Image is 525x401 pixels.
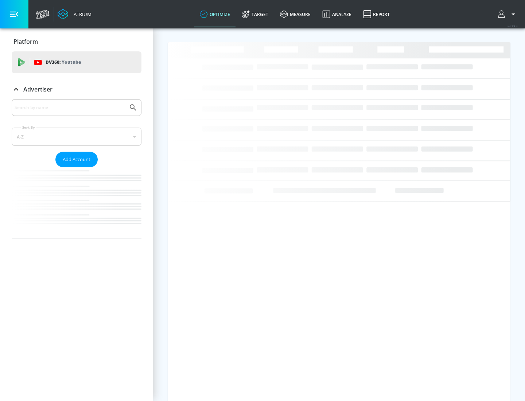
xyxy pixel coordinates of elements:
div: DV360: Youtube [12,51,141,73]
a: Atrium [58,9,92,20]
div: Platform [12,31,141,52]
span: Add Account [63,155,90,164]
label: Sort By [21,125,36,130]
a: Target [236,1,274,27]
p: DV360: [46,58,81,66]
a: Report [357,1,396,27]
p: Advertiser [23,85,52,93]
div: A-Z [12,128,141,146]
button: Add Account [55,152,98,167]
a: optimize [194,1,236,27]
p: Youtube [62,58,81,66]
div: Atrium [71,11,92,17]
a: Analyze [316,1,357,27]
p: Platform [13,38,38,46]
span: v 4.25.4 [507,24,518,28]
a: measure [274,1,316,27]
nav: list of Advertiser [12,167,141,238]
div: Advertiser [12,79,141,100]
div: Advertiser [12,99,141,238]
input: Search by name [15,103,125,112]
